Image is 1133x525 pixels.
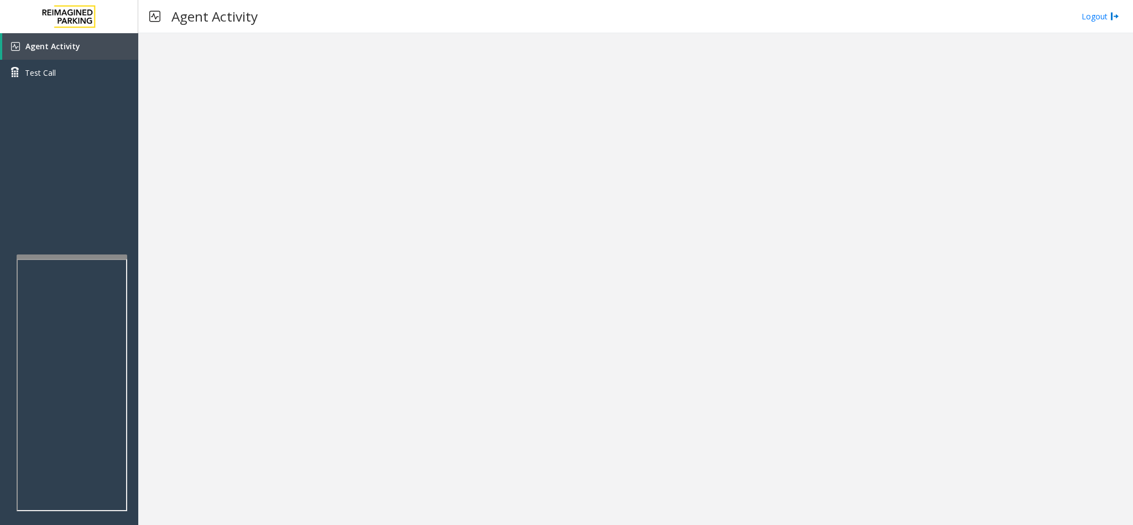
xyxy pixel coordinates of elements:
img: 'icon' [11,42,20,51]
img: pageIcon [149,3,160,30]
img: logout [1110,11,1119,22]
h3: Agent Activity [166,3,263,30]
span: Test Call [25,67,56,79]
a: Agent Activity [2,33,138,60]
a: Logout [1082,11,1119,22]
span: Agent Activity [25,41,80,51]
